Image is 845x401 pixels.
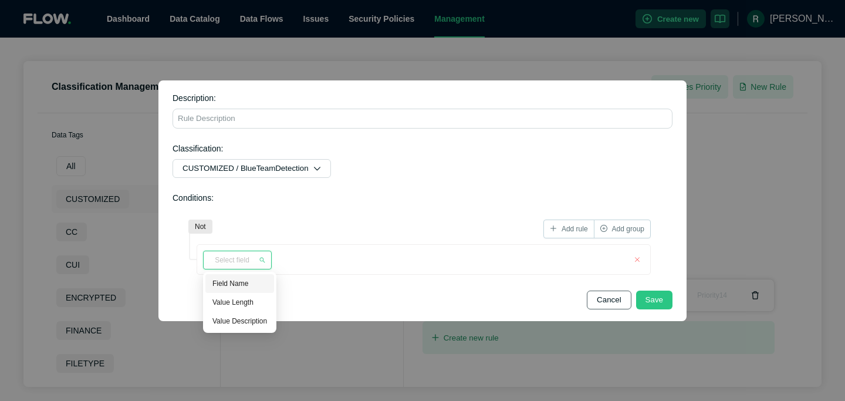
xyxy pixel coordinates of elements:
div: Classification: [173,143,672,154]
button: Cancel [587,291,631,309]
span: plus-circle [600,225,607,232]
span: Add group [612,225,644,232]
div: Value Description [212,315,267,327]
button: Save [636,291,672,309]
button: Not [188,220,212,234]
div: Value Length [205,293,274,312]
div: Field Name [212,278,267,289]
input: Rule Description [173,109,672,129]
button: Add rule [543,220,594,238]
span: plus [550,225,557,232]
div: Conditions: [173,192,672,204]
button: CUSTOMIZED / BlueTeamDetection [173,159,331,178]
span: Not [195,221,206,232]
div: Description: [173,92,672,104]
button: Add group [594,220,651,238]
div: Value Description [205,312,274,331]
span: Add rule [562,225,588,232]
div: Field Name [205,274,274,293]
div: Value Length [212,296,267,308]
